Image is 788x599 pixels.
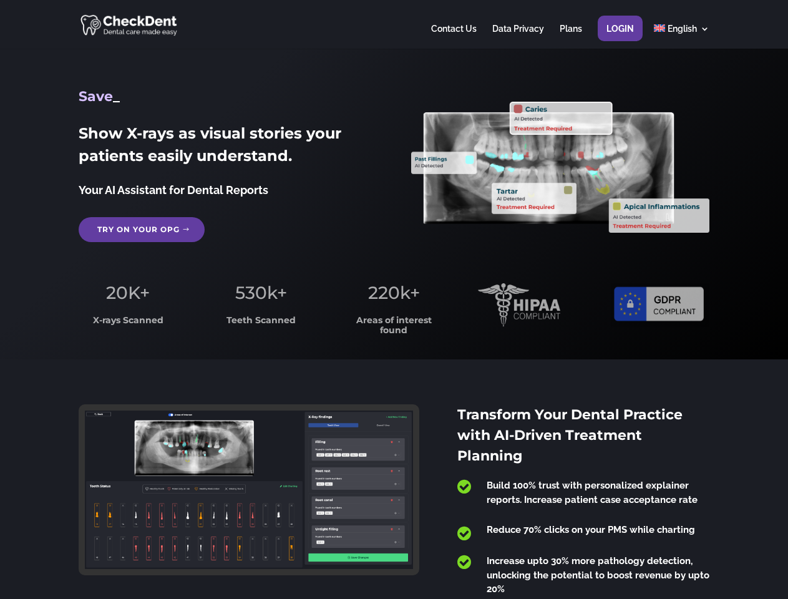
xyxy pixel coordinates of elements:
[368,282,420,303] span: 220k+
[457,479,471,495] span: 
[654,24,709,49] a: English
[487,524,695,535] span: Reduce 70% clicks on your PMS while charting
[235,282,287,303] span: 530k+
[113,88,120,105] span: _
[431,24,477,49] a: Contact Us
[345,316,444,341] h3: Areas of interest found
[80,12,178,37] img: CheckDent AI
[487,555,709,595] span: Increase upto 30% more pathology detection, unlocking the potential to boost revenue by upto 20%
[457,525,471,542] span: 
[457,554,471,570] span: 
[411,102,709,233] img: X_Ray_annotated
[492,24,544,49] a: Data Privacy
[79,122,376,173] h2: Show X-rays as visual stories your patients easily understand.
[79,88,113,105] span: Save
[457,406,683,464] span: Transform Your Dental Practice with AI-Driven Treatment Planning
[560,24,582,49] a: Plans
[487,480,698,505] span: Build 100% trust with personalized explainer reports. Increase patient case acceptance rate
[606,24,634,49] a: Login
[106,282,150,303] span: 20K+
[79,183,268,197] span: Your AI Assistant for Dental Reports
[79,217,205,242] a: Try on your OPG
[668,24,697,34] span: English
